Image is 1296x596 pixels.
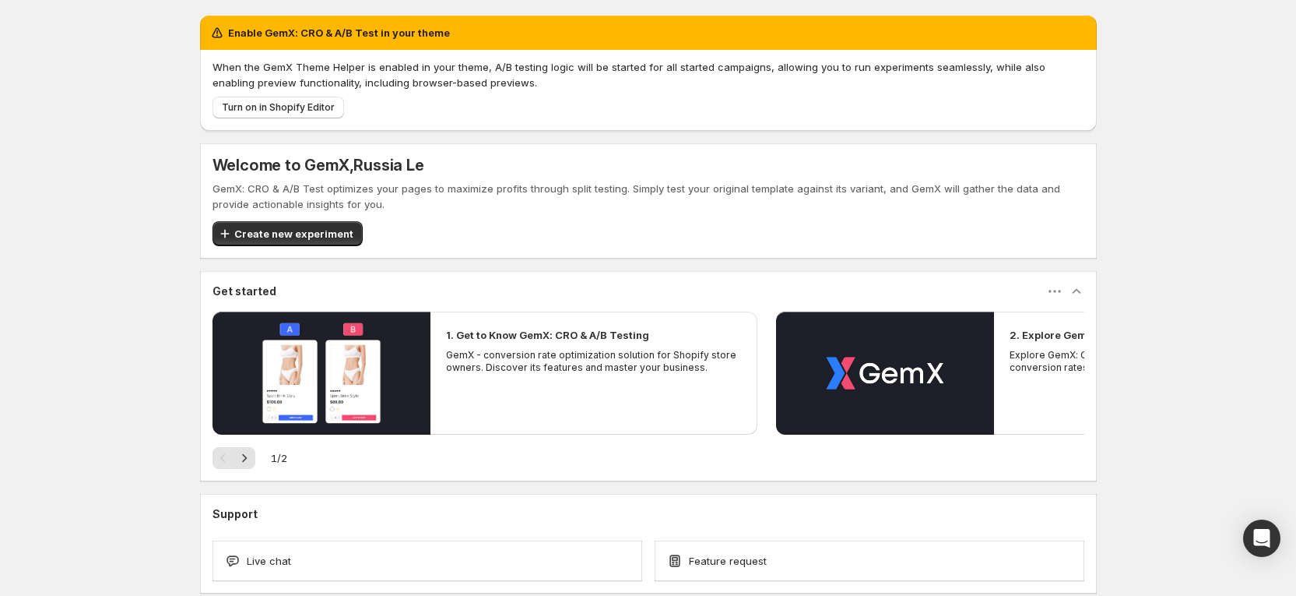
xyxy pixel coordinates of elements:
[271,450,287,466] span: 1 / 2
[689,553,767,569] span: Feature request
[212,181,1084,212] p: GemX: CRO & A/B Test optimizes your pages to maximize profits through split testing. Simply test ...
[446,327,649,343] h2: 1. Get to Know GemX: CRO & A/B Testing
[212,221,363,246] button: Create new experiment
[228,25,450,41] h2: Enable GemX: CRO & A/B Test in your theme
[212,97,344,118] button: Turn on in Shopify Editor
[234,226,353,242] span: Create new experiment
[1243,520,1280,557] div: Open Intercom Messenger
[247,553,291,569] span: Live chat
[212,156,424,175] h5: Welcome to GemX
[212,284,276,299] h3: Get started
[212,506,258,522] h3: Support
[446,349,742,374] p: GemX - conversion rate optimization solution for Shopify store owners. Discover its features and ...
[212,59,1084,90] p: When the GemX Theme Helper is enabled in your theme, A/B testing logic will be started for all st...
[349,156,424,175] span: , Russia Le
[222,101,335,114] span: Turn on in Shopify Editor
[212,312,430,435] button: Play video
[776,312,994,435] button: Play video
[234,447,255,469] button: Next
[1010,327,1251,343] h2: 2. Explore GemX: CRO & A/B Testing Use Cases
[212,447,255,469] nav: Pagination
